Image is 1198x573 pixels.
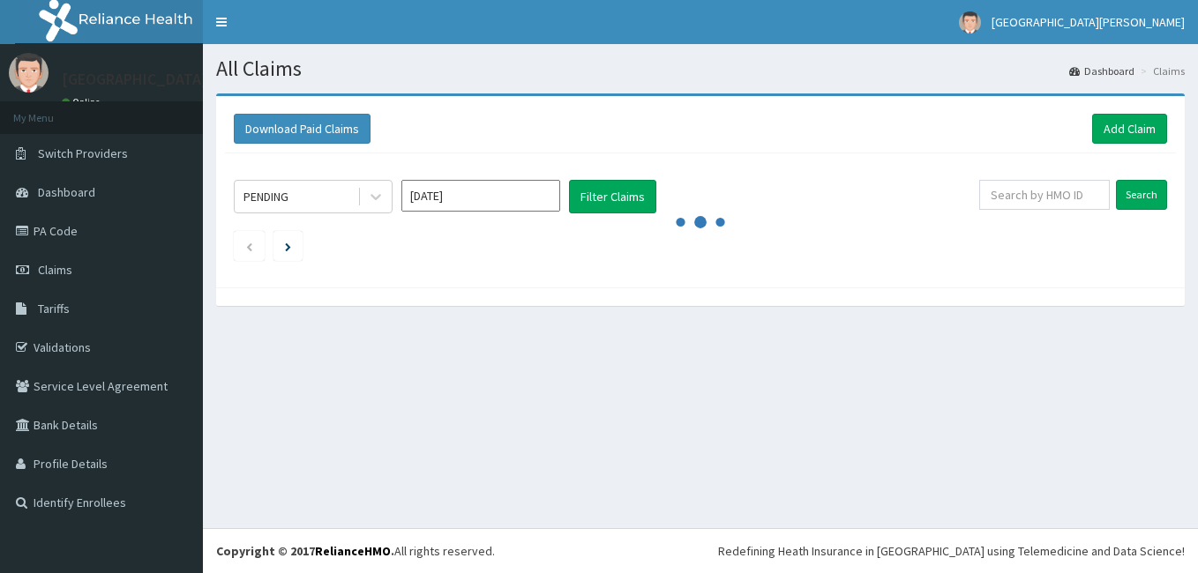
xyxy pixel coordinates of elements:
a: Online [62,96,104,108]
div: Redefining Heath Insurance in [GEOGRAPHIC_DATA] using Telemedicine and Data Science! [718,542,1185,560]
a: Dashboard [1069,63,1134,78]
img: User Image [9,53,49,93]
div: PENDING [243,188,288,205]
span: Claims [38,262,72,278]
footer: All rights reserved. [203,528,1198,573]
span: Dashboard [38,184,95,200]
li: Claims [1136,63,1185,78]
span: [GEOGRAPHIC_DATA][PERSON_NAME] [992,14,1185,30]
span: Switch Providers [38,145,128,161]
a: Previous page [245,238,253,254]
button: Download Paid Claims [234,114,371,144]
a: Add Claim [1092,114,1167,144]
a: Next page [285,238,291,254]
p: [GEOGRAPHIC_DATA][PERSON_NAME] [62,71,323,87]
a: RelianceHMO [315,543,391,559]
strong: Copyright © 2017 . [216,543,394,559]
span: Tariffs [38,301,70,316]
button: Filter Claims [569,180,656,213]
input: Select Month and Year [401,180,560,212]
img: User Image [959,11,981,33]
h1: All Claims [216,57,1185,80]
input: Search by HMO ID [979,180,1110,210]
input: Search [1116,180,1167,210]
svg: audio-loading [674,196,727,249]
